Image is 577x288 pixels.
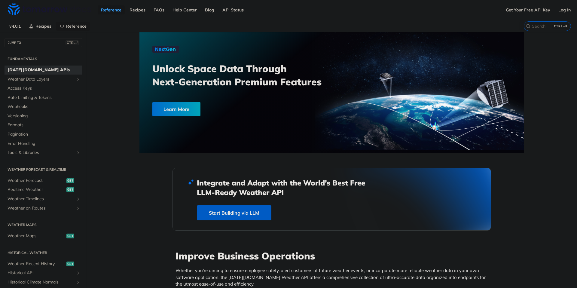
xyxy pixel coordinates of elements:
[8,205,74,211] span: Weather on Routes
[202,5,218,14] a: Blog
[66,40,79,45] span: CTRL-/
[152,102,301,116] a: Learn More
[5,56,82,62] h2: Fundamentals
[76,197,81,201] button: Show subpages for Weather Timelines
[66,262,74,266] span: get
[26,22,55,31] a: Recipes
[5,222,82,228] h2: Weather Maps
[126,5,149,14] a: Recipes
[8,187,65,193] span: Realtime Weather
[5,185,82,194] a: Realtime Weatherget
[5,259,82,268] a: Weather Recent Historyget
[5,75,82,84] a: Weather Data LayersShow subpages for Weather Data Layers
[5,176,82,185] a: Weather Forecastget
[8,178,65,184] span: Weather Forecast
[76,280,81,285] button: Show subpages for Historical Climate Normals
[5,38,82,47] button: JUMP TOCTRL-/
[8,233,65,239] span: Weather Maps
[8,141,81,147] span: Error Handling
[526,24,530,29] svg: Search
[98,5,125,14] a: Reference
[76,77,81,82] button: Show subpages for Weather Data Layers
[5,268,82,277] a: Historical APIShow subpages for Historical API
[8,95,81,101] span: Rate Limiting & Tokens
[5,148,82,157] a: Tools & LibrariesShow subpages for Tools & Libraries
[5,204,82,213] a: Weather on RoutesShow subpages for Weather on Routes
[5,112,82,121] a: Versioning
[35,23,51,29] span: Recipes
[152,62,338,88] h3: Unlock Space Data Through Next-Generation Premium Features
[5,130,82,139] a: Pagination
[8,196,74,202] span: Weather Timelines
[219,5,247,14] a: API Status
[197,205,271,220] a: Start Building via LLM
[76,206,81,211] button: Show subpages for Weather on Routes
[150,5,168,14] a: FAQs
[5,139,82,148] a: Error Handling
[8,131,81,137] span: Pagination
[8,76,74,82] span: Weather Data Layers
[8,113,81,119] span: Versioning
[169,5,200,14] a: Help Center
[76,271,81,275] button: Show subpages for Historical API
[552,23,569,29] kbd: CTRL-K
[5,195,82,204] a: Weather TimelinesShow subpages for Weather Timelines
[555,5,574,14] a: Log In
[176,249,491,262] h3: Improve Business Operations
[197,178,374,197] h2: Integrate and Adapt with the World’s Best Free LLM-Ready Weather API
[8,85,81,91] span: Access Keys
[76,150,81,155] button: Show subpages for Tools & Libraries
[5,84,82,93] a: Access Keys
[8,270,74,276] span: Historical API
[5,102,82,111] a: Webhooks
[8,122,81,128] span: Formats
[152,46,179,53] img: NextGen
[502,5,554,14] a: Get Your Free API Key
[8,3,91,15] img: Tomorrow.io Weather API Docs
[66,23,87,29] span: Reference
[6,22,24,31] span: v4.0.1
[66,187,74,192] span: get
[56,22,90,31] a: Reference
[66,178,74,183] span: get
[5,167,82,172] h2: Weather Forecast & realtime
[176,267,491,288] p: Whether you’re aiming to ensure employee safety, alert customers of future weather events, or inc...
[8,150,74,156] span: Tools & Libraries
[8,261,65,267] span: Weather Recent History
[8,279,74,285] span: Historical Climate Normals
[5,278,82,287] a: Historical Climate NormalsShow subpages for Historical Climate Normals
[66,234,74,238] span: get
[5,93,82,102] a: Rate Limiting & Tokens
[8,104,81,110] span: Webhooks
[5,231,82,241] a: Weather Mapsget
[5,121,82,130] a: Formats
[5,250,82,256] h2: Historical Weather
[8,67,81,73] span: [DATE][DOMAIN_NAME] APIs
[152,102,200,116] div: Learn More
[5,66,82,75] a: [DATE][DOMAIN_NAME] APIs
